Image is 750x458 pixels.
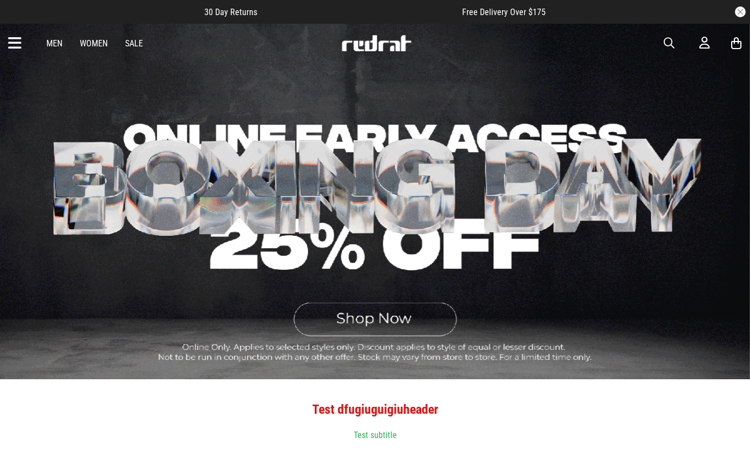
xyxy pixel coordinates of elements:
[80,38,108,49] a: Women
[125,38,143,49] a: Sale
[46,38,63,49] a: Men
[341,35,412,51] img: Redrat logo
[17,429,733,442] p: Test subtitle
[279,6,441,17] iframe: Customer reviews powered by Trustpilot
[17,399,733,420] h2: Test dfugiuguigiuheader
[462,7,546,17] span: Free Delivery Over $175
[204,7,257,17] span: 30 Day Returns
